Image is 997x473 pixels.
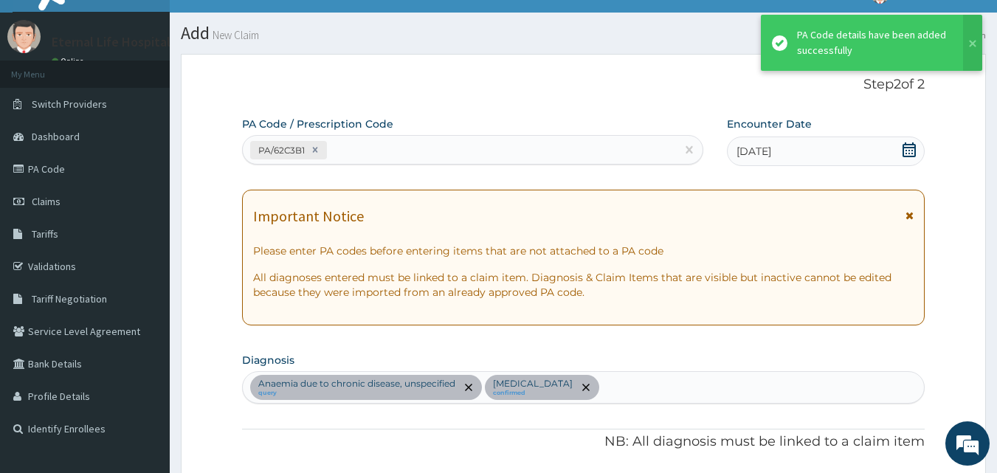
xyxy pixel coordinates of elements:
span: Dashboard [32,130,80,143]
p: Anaemia due to chronic disease, unspecified [258,378,455,390]
h1: Add [181,24,986,43]
p: NB: All diagnosis must be linked to a claim item [242,432,925,452]
textarea: Type your message and hit 'Enter' [7,316,281,367]
div: Chat with us now [77,83,248,102]
h1: Important Notice [253,208,364,224]
small: confirmed [493,390,573,397]
label: Encounter Date [727,117,812,131]
span: Tariffs [32,227,58,241]
img: d_794563401_company_1708531726252_794563401 [27,74,60,111]
p: All diagnoses entered must be linked to a claim item. Diagnosis & Claim Items that are visible bu... [253,270,914,300]
label: Diagnosis [242,353,294,367]
p: Please enter PA codes before entering items that are not attached to a PA code [253,244,914,258]
img: User Image [7,20,41,53]
label: PA Code / Prescription Code [242,117,393,131]
span: Claims [32,195,61,208]
div: Minimize live chat window [242,7,277,43]
small: query [258,390,455,397]
span: [DATE] [736,144,771,159]
span: Tariff Negotiation [32,292,107,305]
p: Eternal Life Hospital [52,35,170,49]
small: New Claim [210,30,259,41]
span: remove selection option [579,381,593,394]
a: Online [52,56,87,66]
p: Step 2 of 2 [242,77,925,93]
span: remove selection option [462,381,475,394]
span: We're online! [86,142,204,291]
div: PA Code details have been added successfully [797,27,949,58]
span: Switch Providers [32,97,107,111]
div: PA/62C3B1 [254,142,307,159]
p: [MEDICAL_DATA] [493,378,573,390]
